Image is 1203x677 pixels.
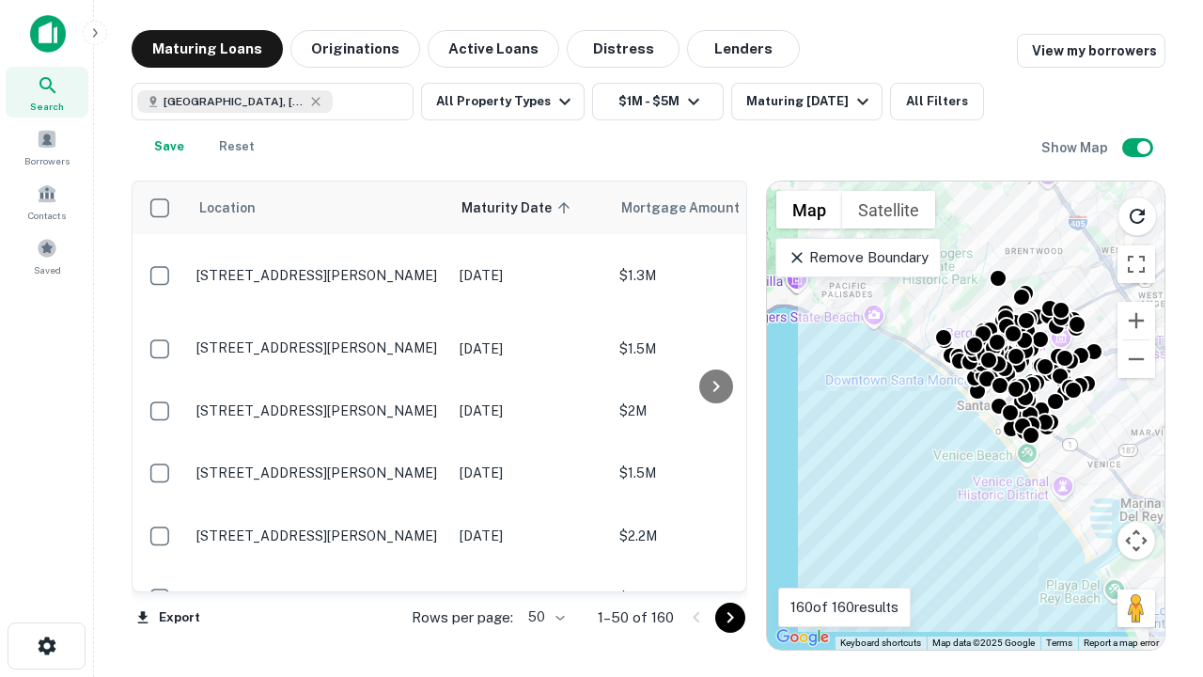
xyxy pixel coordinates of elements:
a: Borrowers [6,121,88,172]
button: Show street map [776,191,842,228]
button: Distress [567,30,680,68]
th: Maturity Date [450,181,610,234]
p: [DATE] [460,401,601,421]
a: Saved [6,230,88,281]
p: Rows per page: [412,606,513,629]
button: Maturing [DATE] [731,83,883,120]
button: Zoom out [1117,340,1155,378]
a: Open this area in Google Maps (opens a new window) [772,625,834,650]
p: [DATE] [460,338,601,359]
p: $1.3M [619,265,807,286]
p: [STREET_ADDRESS][PERSON_NAME] [196,339,441,356]
span: Maturity Date [461,197,576,219]
p: $1.5M [619,463,807,483]
span: Location [198,197,256,219]
span: Borrowers [24,153,70,168]
p: [DATE] [460,463,601,483]
button: Zoom in [1117,302,1155,339]
a: Report a map error [1084,638,1159,648]
button: Reload search area [1117,197,1157,236]
p: [STREET_ADDRESS][PERSON_NAME] [196,267,441,284]
p: [DATE] [460,588,601,608]
button: All Property Types [421,83,585,120]
h6: Show Map [1041,137,1111,158]
button: Toggle fullscreen view [1117,245,1155,283]
span: Mortgage Amount [621,197,764,219]
p: [DATE] [460,265,601,286]
button: $1M - $5M [592,83,724,120]
th: Location [187,181,450,234]
p: Remove Boundary [788,246,928,269]
div: 50 [521,604,568,631]
p: $2M [619,401,807,421]
a: Terms (opens in new tab) [1046,638,1072,648]
p: [STREET_ADDRESS][PERSON_NAME] [196,464,441,481]
img: Google [772,625,834,650]
span: [GEOGRAPHIC_DATA], [GEOGRAPHIC_DATA], [GEOGRAPHIC_DATA] [164,93,305,110]
button: Reset [207,128,267,165]
button: Export [132,604,205,632]
button: Map camera controls [1117,522,1155,559]
p: [STREET_ADDRESS][PERSON_NAME] [196,590,441,606]
button: Keyboard shortcuts [840,637,921,650]
button: Maturing Loans [132,30,283,68]
span: Search [30,99,64,114]
p: 160 of 160 results [790,596,898,619]
button: Show satellite imagery [842,191,935,228]
button: Save your search to get updates of matches that match your search criteria. [139,128,199,165]
p: $1.3M [619,588,807,608]
p: $2.2M [619,526,807,546]
button: Originations [290,30,420,68]
p: [STREET_ADDRESS][PERSON_NAME] [196,527,441,544]
p: [STREET_ADDRESS][PERSON_NAME] [196,402,441,419]
th: Mortgage Amount [610,181,817,234]
p: $1.5M [619,338,807,359]
a: Contacts [6,176,88,227]
div: Maturing [DATE] [746,90,874,113]
button: Go to next page [715,603,745,633]
p: 1–50 of 160 [598,606,674,629]
iframe: Chat Widget [1109,527,1203,617]
p: [DATE] [460,526,601,546]
span: Map data ©2025 Google [932,638,1035,648]
div: 0 0 [767,181,1164,650]
span: Contacts [28,208,66,223]
img: capitalize-icon.png [30,15,66,53]
button: Active Loans [428,30,559,68]
a: Search [6,67,88,118]
button: Lenders [687,30,800,68]
span: Saved [34,262,61,277]
button: All Filters [890,83,984,120]
a: View my borrowers [1017,34,1165,68]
